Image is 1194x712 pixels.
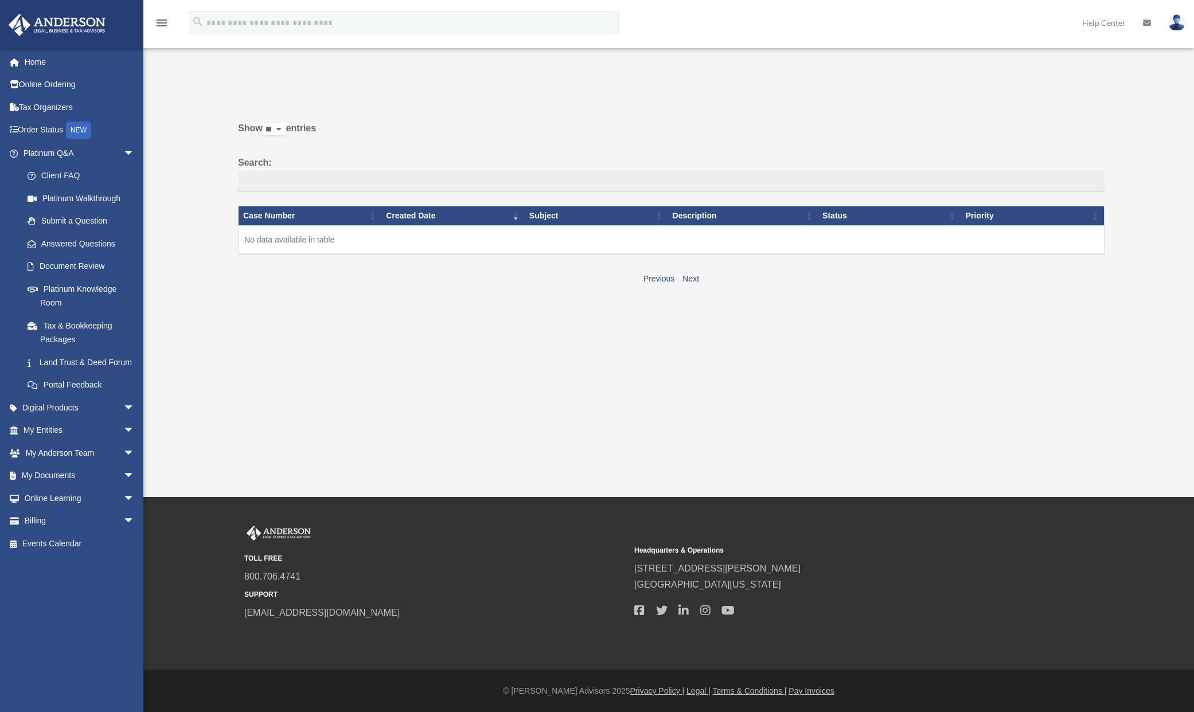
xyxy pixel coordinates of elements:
[239,206,382,226] th: Case Number: activate to sort column ascending
[16,232,141,255] a: Answered Questions
[634,545,1016,557] small: Headquarters & Operations
[630,686,685,695] a: Privacy Policy |
[238,155,1105,193] label: Search:
[8,441,152,464] a: My Anderson Teamarrow_drop_down
[8,532,152,555] a: Events Calendar
[8,464,152,487] a: My Documentsarrow_drop_down
[16,255,146,278] a: Document Review
[123,142,146,165] span: arrow_drop_down
[123,510,146,533] span: arrow_drop_down
[686,686,711,695] a: Legal |
[244,589,626,601] small: SUPPORT
[789,686,834,695] a: Pay Invoices
[961,206,1105,226] th: Priority: activate to sort column ascending
[192,15,204,28] i: search
[643,274,674,283] a: Previous
[8,50,152,73] a: Home
[634,580,781,589] a: [GEOGRAPHIC_DATA][US_STATE]
[123,396,146,420] span: arrow_drop_down
[155,20,169,30] a: menu
[8,419,152,442] a: My Entitiesarrow_drop_down
[8,510,152,533] a: Billingarrow_drop_down
[16,314,146,351] a: Tax & Bookkeeping Packages
[1168,14,1185,31] img: User Pic
[238,171,1105,193] input: Search:
[8,96,152,119] a: Tax Organizers
[155,16,169,30] i: menu
[143,684,1194,698] div: © [PERSON_NAME] Advisors 2025
[16,187,146,210] a: Platinum Walkthrough
[66,122,91,139] div: NEW
[238,120,1105,148] label: Show entries
[8,142,146,165] a: Platinum Q&Aarrow_drop_down
[16,351,146,374] a: Land Trust & Deed Forum
[8,119,152,142] a: Order StatusNEW
[16,165,146,187] a: Client FAQ
[123,419,146,443] span: arrow_drop_down
[239,226,1105,255] td: No data available in table
[244,572,301,581] a: 800.706.4741
[123,464,146,488] span: arrow_drop_down
[682,274,699,283] a: Next
[8,73,152,96] a: Online Ordering
[123,441,146,465] span: arrow_drop_down
[8,396,152,419] a: Digital Productsarrow_drop_down
[8,487,152,510] a: Online Learningarrow_drop_down
[5,14,109,36] img: Anderson Advisors Platinum Portal
[123,487,146,510] span: arrow_drop_down
[16,210,146,233] a: Submit a Question
[16,277,146,314] a: Platinum Knowledge Room
[16,374,146,397] a: Portal Feedback
[713,686,787,695] a: Terms & Conditions |
[263,123,286,136] select: Showentries
[634,564,801,573] a: [STREET_ADDRESS][PERSON_NAME]
[381,206,525,226] th: Created Date: activate to sort column ascending
[244,608,400,617] a: [EMAIL_ADDRESS][DOMAIN_NAME]
[818,206,961,226] th: Status: activate to sort column ascending
[244,526,313,541] img: Anderson Advisors Platinum Portal
[668,206,818,226] th: Description: activate to sort column ascending
[244,553,626,565] small: TOLL FREE
[525,206,668,226] th: Subject: activate to sort column ascending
